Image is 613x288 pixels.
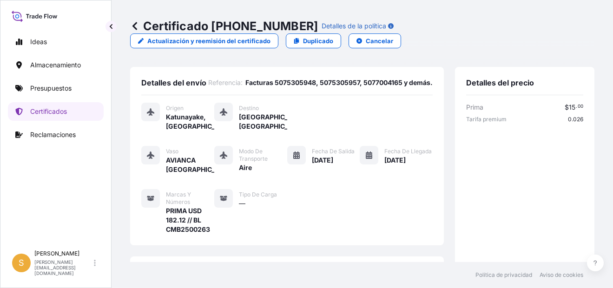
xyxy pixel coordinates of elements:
a: Duplicado [286,33,341,48]
span: — [239,199,245,208]
span: Referencia: [208,78,243,87]
p: Actualización y reemisión del certificado [147,36,270,46]
p: Detalles de la política [322,21,386,31]
a: Aviso de cookies [540,271,583,279]
a: Reclamaciones [8,125,104,144]
span: Aire [239,163,252,172]
a: Actualización y reemisión del certificado [130,33,278,48]
span: [GEOGRAPHIC_DATA], [GEOGRAPHIC_DATA] [239,112,287,131]
p: Certificados [30,107,67,116]
span: Origen [166,105,184,112]
p: Reclamaciones [30,130,76,139]
span: Fecha de llegada [384,148,432,155]
span: Tipo de carga [239,191,277,198]
span: Detalles del envío [141,78,206,87]
span: Tarifa premium [466,116,507,123]
p: Cancelar [366,36,393,46]
font: Certificado [PHONE_NUMBER] [143,19,318,33]
a: Ideas [8,33,104,51]
span: PRIMA USD 182.12 // BL CMB2500263 [166,206,214,234]
a: Presupuestos [8,79,104,98]
p: [PERSON_NAME][EMAIL_ADDRESS][DOMAIN_NAME] [34,259,92,276]
a: Política de privacidad [475,271,532,279]
span: Facturas 5075305948, 5075305957, 5077004165 y demás. [245,78,433,87]
span: Fecha de salida [312,148,355,155]
span: Katunayake, [GEOGRAPHIC_DATA] [166,112,214,131]
span: . [576,105,577,108]
p: Presupuestos [30,84,72,93]
span: Marcas y números [166,191,214,206]
span: S [19,258,24,268]
span: [DATE] [384,156,406,165]
span: $ [565,104,569,111]
a: Almacenamiento [8,56,104,74]
a: Certificados [8,102,104,121]
span: Modo de transporte [239,148,287,163]
span: Destino [239,105,259,112]
span: Vaso [166,148,178,155]
span: Detalles del precio [466,78,534,87]
p: Duplicado [303,36,333,46]
span: Prima [466,103,483,112]
p: Almacenamiento [30,60,81,70]
span: 0.026 [568,116,583,123]
p: Ideas [30,37,47,46]
span: AVIANCA [GEOGRAPHIC_DATA] [166,156,214,174]
p: [PERSON_NAME] [34,250,92,257]
span: [DATE] [312,156,333,165]
button: Cancelar [349,33,401,48]
span: 00 [578,105,583,108]
span: 15 [569,104,575,111]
